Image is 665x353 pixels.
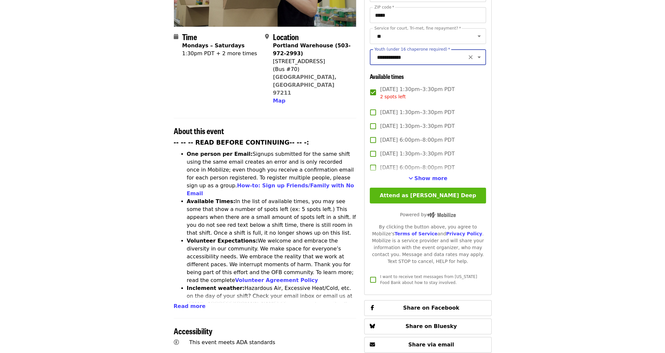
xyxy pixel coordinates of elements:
[364,300,491,316] button: Share on Facebook
[174,125,224,136] span: About this event
[414,175,448,181] span: Show more
[374,26,461,30] label: Service for court, Tri-met, fine repayment?
[408,341,454,348] span: Share via email
[380,122,454,130] span: [DATE] 1:30pm–3:30pm PDT
[380,150,454,158] span: [DATE] 1:30pm–3:30pm PDT
[475,53,484,62] button: Open
[174,325,212,337] span: Accessibility
[380,108,454,116] span: [DATE] 1:30pm–3:30pm PDT
[174,302,206,310] button: Read more
[273,98,285,104] span: Map
[187,284,357,324] li: Hazardous Air, Excessive Heat/Cold, etc. on the day of your shift? Check your email inbox or emai...
[374,47,450,51] label: Youth (under 16 chaperone required)
[403,305,459,311] span: Share on Facebook
[427,212,456,218] img: Powered by Mobilize
[265,34,269,40] i: map-marker-alt icon
[187,237,357,284] li: We welcome and embrace the diversity in our community. We make space for everyone’s accessibility...
[174,339,179,345] i: universal-access icon
[370,72,404,81] span: Available times
[380,136,454,144] span: [DATE] 6:00pm–8:00pm PDT
[374,5,394,9] label: ZIP code
[475,32,484,41] button: Open
[273,74,337,96] a: [GEOGRAPHIC_DATA], [GEOGRAPHIC_DATA] 97211
[364,337,491,353] button: Share via email
[364,318,491,334] button: Share on Bluesky
[273,58,351,65] div: [STREET_ADDRESS]
[273,97,285,105] button: Map
[235,277,318,283] a: Volunteer Agreement Policy
[273,65,351,73] div: (Bus #70)
[370,224,486,265] div: By clicking the button above, you agree to Mobilize's and . Mobilize is a service provider and wi...
[380,85,454,100] span: [DATE] 1:30pm–3:30pm PDT
[406,323,457,329] span: Share on Bluesky
[187,285,245,291] strong: Inclement weather:
[380,94,406,99] span: 2 spots left
[182,31,197,42] span: Time
[189,339,275,345] span: This event meets ADA standards
[182,50,257,58] div: 1:30pm PDT + 2 more times
[380,274,477,285] span: I want to receive text messages from [US_STATE] Food Bank about how to stay involved.
[187,198,357,237] li: In the list of available times, you may see some that show a number of spots left (ex: 5 spots le...
[187,198,235,204] strong: Available Times:
[174,139,309,146] strong: -- -- -- READ BEFORE CONTINUING-- -- -:
[273,31,299,42] span: Location
[273,42,351,57] strong: Portland Warehouse (503-972-2993)
[446,231,482,236] a: Privacy Policy
[174,303,206,309] span: Read more
[370,7,486,23] input: ZIP code
[187,182,354,197] a: How-to: Sign up Friends/Family with No Email
[182,42,245,49] strong: Mondays – Saturdays
[380,164,454,172] span: [DATE] 6:00pm–8:00pm PDT
[370,188,486,203] button: Attend as [PERSON_NAME] Deep
[187,150,357,198] li: Signups submitted for the same shift using the same email creates an error and is only recorded o...
[409,175,448,182] button: See more timeslots
[174,34,178,40] i: calendar icon
[187,238,258,244] strong: Volunteer Expectations:
[400,212,456,217] span: Powered by
[187,151,253,157] strong: One person per Email:
[394,231,437,236] a: Terms of Service
[466,53,475,62] button: Clear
